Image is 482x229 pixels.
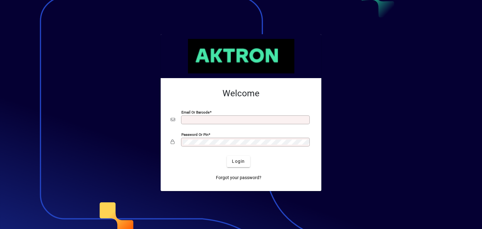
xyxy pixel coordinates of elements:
[232,158,245,165] span: Login
[227,156,250,167] button: Login
[181,110,210,114] mat-label: Email or Barcode
[181,132,208,136] mat-label: Password or Pin
[216,174,261,181] span: Forgot your password?
[171,88,311,99] h2: Welcome
[213,172,264,184] a: Forgot your password?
